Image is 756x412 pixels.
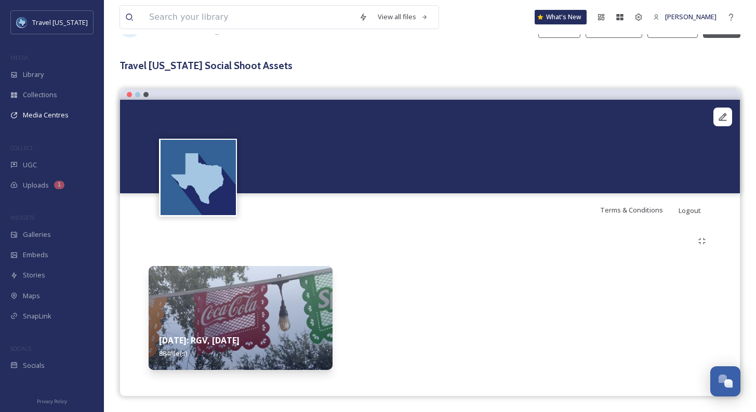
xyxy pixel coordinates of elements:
[10,144,33,152] span: COLLECT
[159,335,240,346] strong: [DATE]: RGV, [DATE]
[10,54,29,61] span: MEDIA
[54,181,64,189] div: 1
[23,361,45,370] span: Socials
[23,90,57,100] span: Collections
[23,270,45,280] span: Stories
[710,366,740,396] button: Open Chat
[120,58,740,73] h3: Travel [US_STATE] Social Shoot Assets
[23,230,51,240] span: Galleries
[10,344,31,352] span: SOCIALS
[159,349,187,358] span: 884 file(s)
[37,394,67,407] a: Privacy Policy
[120,100,740,193] video: Alpaquita Ranch158.MOV
[144,6,354,29] input: Search your library
[665,12,717,21] span: [PERSON_NAME]
[23,291,40,301] span: Maps
[32,18,88,27] span: Travel [US_STATE]
[23,311,51,321] span: SnapLink
[23,160,37,170] span: UGC
[600,204,679,216] a: Terms & Conditions
[600,205,663,215] span: Terms & Conditions
[37,398,67,405] span: Privacy Policy
[373,7,433,27] a: View all files
[17,17,27,28] img: images%20%281%29.jpeg
[161,140,236,215] img: images%20%281%29.jpeg
[679,206,701,215] span: Logout
[149,266,333,370] img: 7b24d45a-4e2f-4dc7-9e22-75ad09f358de.jpg
[648,7,722,27] a: [PERSON_NAME]
[535,10,587,24] a: What's New
[10,214,34,221] span: WIDGETS
[23,250,48,260] span: Embeds
[23,110,69,120] span: Media Centres
[23,180,49,190] span: Uploads
[23,70,44,79] span: Library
